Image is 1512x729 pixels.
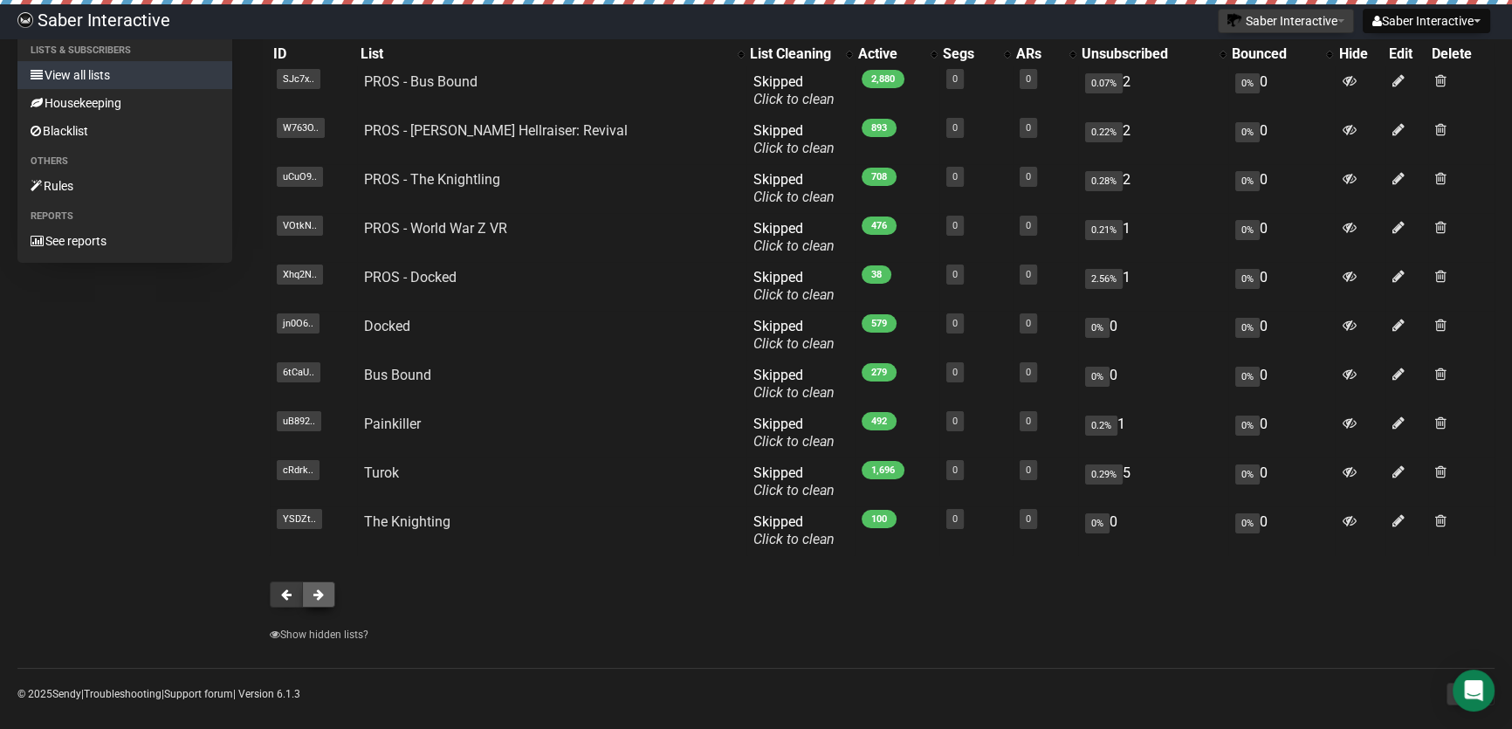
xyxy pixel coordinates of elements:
a: 0 [1026,464,1031,476]
div: ARs [1016,45,1060,63]
td: 0 [1228,457,1335,506]
td: 0 [1078,311,1229,360]
span: SJc7x.. [277,69,320,89]
a: 0 [952,73,958,85]
span: 893 [862,119,897,137]
a: 0 [952,318,958,329]
a: 0 [1026,122,1031,134]
th: Delete: No sort applied, sorting is disabled [1428,42,1495,66]
span: Skipped [753,73,835,107]
img: 1.png [1227,13,1241,27]
a: See reports [17,227,232,255]
span: Skipped [753,464,835,499]
a: Click to clean [753,91,835,107]
th: Segs: No sort applied, activate to apply an ascending sort [939,42,1013,66]
span: 0% [1235,220,1260,240]
span: 492 [862,412,897,430]
a: Click to clean [753,189,835,205]
a: PROS - Bus Bound [364,73,478,90]
a: Click to clean [753,335,835,352]
a: 0 [952,367,958,378]
span: 0% [1235,318,1260,338]
td: 1 [1078,213,1229,262]
a: 0 [952,171,958,182]
td: 0 [1228,409,1335,457]
span: uB892.. [277,411,321,431]
a: 0 [952,416,958,427]
span: VOtkN.. [277,216,323,236]
span: Skipped [753,416,835,450]
td: 1 [1078,409,1229,457]
div: List Cleaning [750,45,837,63]
span: 0.21% [1085,220,1123,240]
td: 0 [1228,360,1335,409]
a: The Knighting [364,513,450,530]
td: 2 [1078,66,1229,115]
li: Reports [17,206,232,227]
span: Skipped [753,220,835,254]
div: Unsubscribed [1082,45,1212,63]
span: Skipped [753,513,835,547]
td: 0 [1228,213,1335,262]
th: List: No sort applied, activate to apply an ascending sort [357,42,746,66]
td: 2 [1078,115,1229,164]
span: 0% [1235,171,1260,191]
span: 0% [1235,464,1260,485]
th: Unsubscribed: No sort applied, activate to apply an ascending sort [1078,42,1229,66]
a: PROS - The Knightling [364,171,500,188]
a: Troubleshooting [84,688,162,700]
a: 0 [1026,269,1031,280]
span: 0% [1085,367,1110,387]
span: 2,880 [862,70,904,88]
span: YSDZt.. [277,509,322,529]
span: 0.07% [1085,73,1123,93]
li: Others [17,151,232,172]
span: 100 [862,510,897,528]
span: Xhq2N.. [277,265,323,285]
a: Rules [17,172,232,200]
span: 0% [1235,122,1260,142]
span: 279 [862,363,897,382]
td: 5 [1078,457,1229,506]
a: Click to clean [753,237,835,254]
span: 0.22% [1085,122,1123,142]
span: 38 [862,265,891,284]
button: Saber Interactive [1218,9,1354,33]
a: Support forum [164,688,233,700]
th: Edit: No sort applied, sorting is disabled [1385,42,1428,66]
div: Delete [1432,45,1491,63]
td: 0 [1228,164,1335,213]
th: Hide: No sort applied, sorting is disabled [1335,42,1385,66]
td: 0 [1228,66,1335,115]
span: 0.28% [1085,171,1123,191]
a: 0 [1026,171,1031,182]
a: Painkiller [364,416,421,432]
th: Bounced: No sort applied, activate to apply an ascending sort [1228,42,1335,66]
a: 0 [952,464,958,476]
span: 0% [1085,513,1110,533]
span: Skipped [753,269,835,303]
a: 0 [1026,318,1031,329]
span: 0% [1235,269,1260,289]
a: 0 [952,513,958,525]
a: Blacklist [17,117,232,145]
button: Saber Interactive [1363,9,1490,33]
td: 0 [1228,262,1335,311]
div: List [361,45,729,63]
a: 0 [952,122,958,134]
a: View all lists [17,61,232,89]
a: Click to clean [753,140,835,156]
div: Edit [1389,45,1425,63]
td: 0 [1078,360,1229,409]
a: Show hidden lists? [270,629,368,641]
li: Lists & subscribers [17,40,232,61]
span: 476 [862,217,897,235]
a: 0 [952,269,958,280]
th: ID: No sort applied, sorting is disabled [270,42,357,66]
a: Turok [364,464,399,481]
span: 579 [862,314,897,333]
a: 0 [1026,220,1031,231]
a: Click to clean [753,531,835,547]
th: Active: No sort applied, activate to apply an ascending sort [855,42,939,66]
td: 0 [1228,115,1335,164]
